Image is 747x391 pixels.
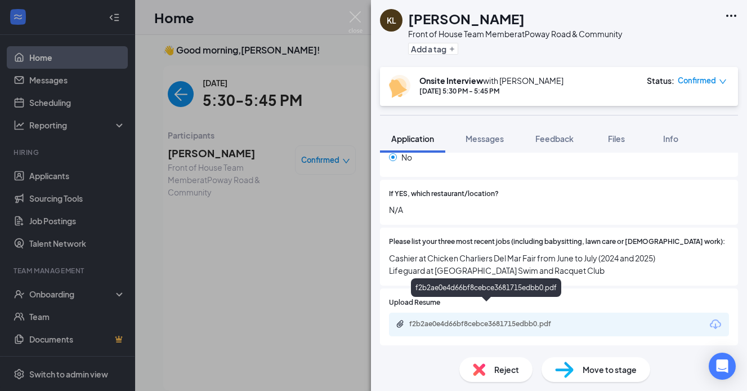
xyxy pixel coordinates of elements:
span: Feedback [535,134,574,144]
button: PlusAdd a tag [408,43,458,55]
span: Files [608,134,625,144]
div: [DATE] 5:30 PM - 5:45 PM [419,86,563,96]
span: N/A [389,203,729,216]
span: Messages [466,134,504,144]
span: down [719,78,727,86]
a: Paperclipf2b2ae0e4d66bf8cebce3681715edbb0.pdf [396,319,578,330]
svg: Plus [449,46,455,52]
div: KL [387,15,396,26]
span: Confirmed [678,75,716,86]
div: Front of House Team Member at Poway Road & Community [408,28,623,39]
b: Onsite Interview [419,75,483,86]
span: Application [391,134,434,144]
svg: Download [709,318,722,331]
span: Cashier at Chicken Charliers Del Mar Fair from June to July (2024 and 2025) Lifeguard at [GEOGRAP... [389,252,729,277]
div: Status : [647,75,674,86]
div: f2b2ae0e4d66bf8cebce3681715edbb0.pdf [409,319,567,328]
svg: Ellipses [724,9,738,23]
span: Move to stage [583,363,637,376]
svg: Paperclip [396,319,405,328]
span: No [401,151,412,163]
span: Info [663,134,678,144]
h1: [PERSON_NAME] [408,9,525,28]
div: with [PERSON_NAME] [419,75,563,86]
span: If YES, which restaurant/location? [389,189,499,199]
div: Open Intercom Messenger [709,353,736,380]
div: f2b2ae0e4d66bf8cebce3681715edbb0.pdf [411,278,561,297]
span: Reject [494,363,519,376]
span: Upload Resume [389,297,440,308]
span: Please list your three most recent jobs (including babysitting, lawn care or [DEMOGRAPHIC_DATA] w... [389,237,725,247]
